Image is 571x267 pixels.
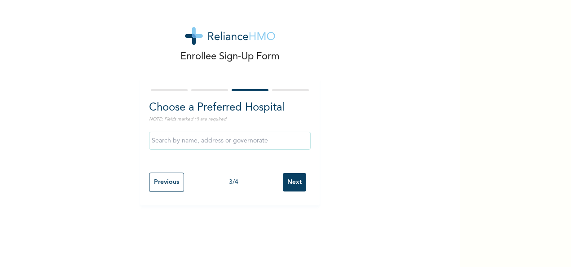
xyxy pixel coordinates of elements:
input: Previous [149,173,184,192]
input: Next [283,173,306,191]
input: Search by name, address or governorate [149,132,311,150]
h2: Choose a Preferred Hospital [149,100,311,116]
p: NOTE: Fields marked (*) are required [149,116,311,123]
div: 3 / 4 [184,178,283,187]
img: logo [185,27,275,45]
p: Enrollee Sign-Up Form [180,49,280,64]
